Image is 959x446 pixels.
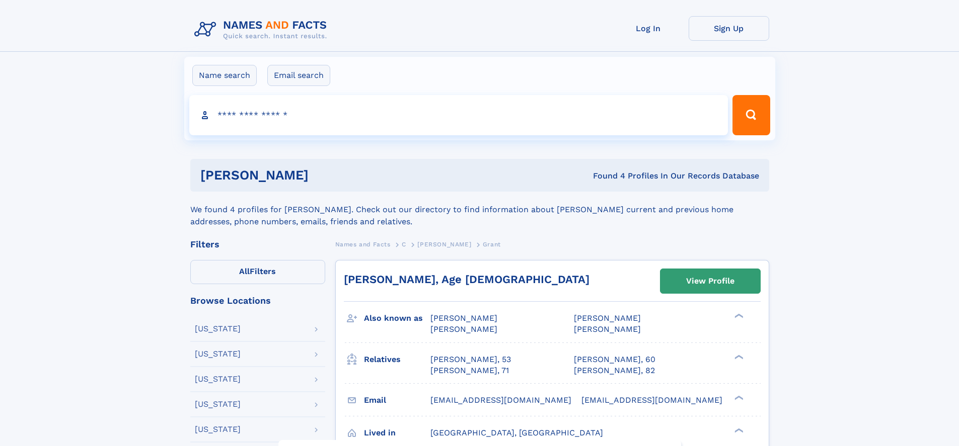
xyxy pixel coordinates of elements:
[195,325,241,333] div: [US_STATE]
[430,324,497,334] span: [PERSON_NAME]
[451,170,759,182] div: Found 4 Profiles In Our Records Database
[189,95,728,135] input: search input
[732,313,744,319] div: ❯
[581,395,722,405] span: [EMAIL_ADDRESS][DOMAIN_NAME]
[483,241,501,248] span: Grant
[417,238,471,250] a: [PERSON_NAME]
[190,260,325,284] label: Filters
[195,375,241,383] div: [US_STATE]
[430,313,497,323] span: [PERSON_NAME]
[200,169,451,182] h1: [PERSON_NAME]
[190,296,325,305] div: Browse Locations
[364,310,430,327] h3: Also known as
[190,192,769,228] div: We found 4 profiles for [PERSON_NAME]. Check out our directory to find information about [PERSON_...
[608,16,689,41] a: Log In
[364,424,430,441] h3: Lived in
[402,238,406,250] a: C
[417,241,471,248] span: [PERSON_NAME]
[190,16,335,43] img: Logo Names and Facts
[190,240,325,249] div: Filters
[574,354,655,365] a: [PERSON_NAME], 60
[195,350,241,358] div: [US_STATE]
[686,270,734,293] div: View Profile
[732,95,770,135] button: Search Button
[195,425,241,433] div: [US_STATE]
[430,365,509,376] a: [PERSON_NAME], 71
[574,365,655,376] a: [PERSON_NAME], 82
[364,392,430,409] h3: Email
[732,353,744,360] div: ❯
[192,65,257,86] label: Name search
[430,354,511,365] a: [PERSON_NAME], 53
[732,427,744,433] div: ❯
[195,400,241,408] div: [US_STATE]
[239,266,250,276] span: All
[732,394,744,401] div: ❯
[430,395,571,405] span: [EMAIL_ADDRESS][DOMAIN_NAME]
[364,351,430,368] h3: Relatives
[660,269,760,293] a: View Profile
[574,324,641,334] span: [PERSON_NAME]
[335,238,391,250] a: Names and Facts
[267,65,330,86] label: Email search
[574,313,641,323] span: [PERSON_NAME]
[344,273,589,286] a: [PERSON_NAME], Age [DEMOGRAPHIC_DATA]
[430,428,603,437] span: [GEOGRAPHIC_DATA], [GEOGRAPHIC_DATA]
[689,16,769,41] a: Sign Up
[402,241,406,248] span: C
